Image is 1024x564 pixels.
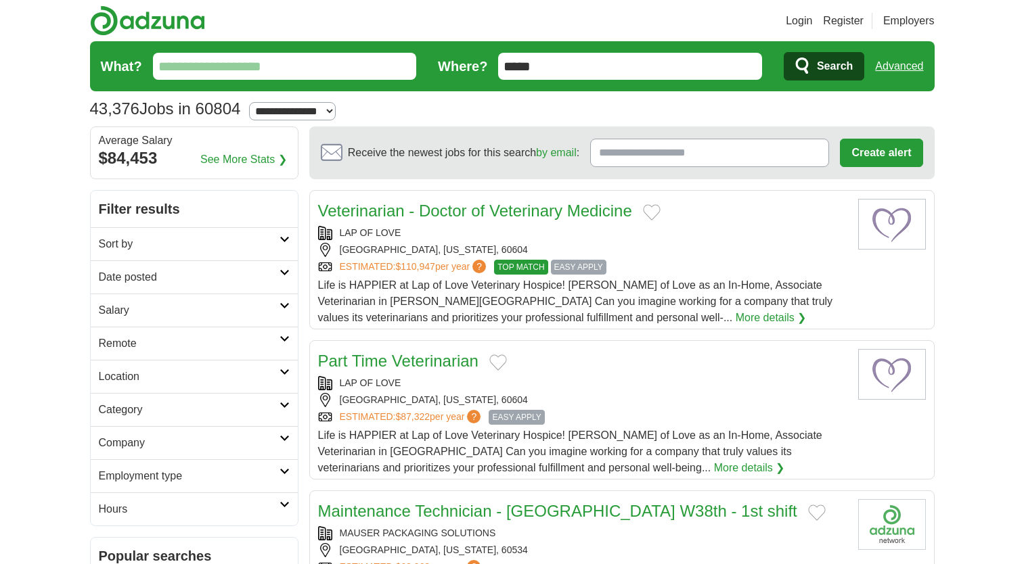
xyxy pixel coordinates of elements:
[91,327,298,360] a: Remote
[90,5,205,36] img: Adzuna logo
[817,53,853,80] span: Search
[472,260,486,273] span: ?
[489,354,507,371] button: Add to favorite jobs
[91,393,298,426] a: Category
[318,429,822,473] span: Life is HAPPIER at Lap of Love Veterinary Hospice! [PERSON_NAME] of Love as an In-Home, Associate...
[90,99,241,118] h1: Jobs in 60804
[395,411,430,422] span: $87,322
[395,261,435,272] span: $110,947
[99,236,280,252] h2: Sort by
[318,502,797,520] a: Maintenance Technician - [GEOGRAPHIC_DATA] W38th - 1st shift
[91,293,298,327] a: Salary
[467,410,481,423] span: ?
[99,135,290,146] div: Average Salary
[91,227,298,260] a: Sort by
[99,468,280,484] h2: Employment type
[91,360,298,393] a: Location
[438,56,487,76] label: Where?
[489,410,544,425] span: EASY APPLY
[340,377,401,388] a: LAP OF LOVE
[536,147,577,158] a: by email
[91,426,298,459] a: Company
[91,459,298,492] a: Employment type
[99,435,280,451] h2: Company
[99,369,280,385] h2: Location
[784,52,864,80] button: Search
[494,260,548,275] span: TOP MATCH
[318,393,847,407] div: [GEOGRAPHIC_DATA], [US_STATE], 60604
[858,349,926,400] img: Lap of Love logo
[551,260,606,275] span: EASY APPLY
[91,260,298,293] a: Date posted
[858,199,926,250] img: Lap of Love logo
[808,504,826,521] button: Add to favorite jobs
[99,146,290,170] div: $84,453
[786,13,812,29] a: Login
[875,53,923,80] a: Advanced
[714,460,785,476] a: More details ❯
[340,410,484,425] a: ESTIMATED:$87,322per year?
[883,13,935,29] a: Employers
[823,13,864,29] a: Register
[318,279,833,323] span: Life is HAPPIER at Lap of Love Veterinary Hospice! [PERSON_NAME] of Love as an In-Home, Associate...
[643,204,661,220] button: Add to favorite jobs
[318,526,847,540] div: MAUSER PACKAGING SOLUTIONS
[90,97,139,121] span: 43,376
[101,56,142,76] label: What?
[840,139,922,167] button: Create alert
[318,202,632,220] a: Veterinarian - Doctor of Veterinary Medicine
[91,191,298,227] h2: Filter results
[200,151,287,168] a: See More Stats ❯
[736,310,807,326] a: More details ❯
[318,243,847,257] div: [GEOGRAPHIC_DATA], [US_STATE], 60604
[99,269,280,285] h2: Date posted
[340,227,401,238] a: LAP OF LOVE
[318,352,478,370] a: Part Time Veterinarian
[340,260,489,275] a: ESTIMATED:$110,947per year?
[99,501,280,517] h2: Hours
[99,302,280,319] h2: Salary
[858,499,926,550] img: Company logo
[348,145,579,161] span: Receive the newest jobs for this search :
[318,543,847,557] div: [GEOGRAPHIC_DATA], [US_STATE], 60534
[91,492,298,525] a: Hours
[99,402,280,418] h2: Category
[99,335,280,352] h2: Remote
